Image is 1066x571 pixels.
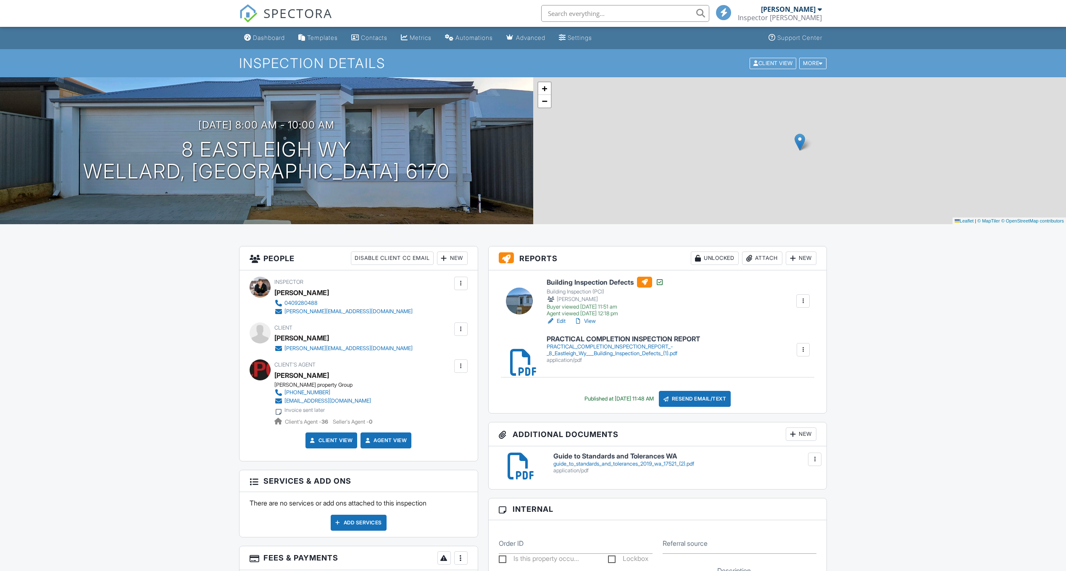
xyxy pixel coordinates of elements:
img: Marker [795,134,805,151]
div: There are no services or add ons attached to this inspection [240,492,478,537]
h3: People [240,246,478,270]
a: 0409280488 [274,299,413,307]
a: SPECTORA [239,11,332,29]
div: [PERSON_NAME] [274,332,329,344]
span: Client [274,325,292,331]
span: Client's Agent - [285,419,329,425]
strong: 0 [369,419,372,425]
div: [PERSON_NAME][EMAIL_ADDRESS][DOMAIN_NAME] [284,345,413,352]
div: Contacts [361,34,387,41]
div: Templates [307,34,338,41]
span: − [542,96,547,106]
input: Search everything... [541,5,709,22]
div: Building Inspection (PCI) [547,288,664,295]
a: © MapTiler [977,218,1000,223]
div: 0409280488 [284,300,318,306]
div: Buyer viewed [DATE] 11:51 am [547,304,664,310]
a: Edit [547,317,566,325]
div: Advanced [516,34,545,41]
div: New [437,251,468,265]
a: Agent View [363,436,407,445]
div: Settings [568,34,592,41]
a: Dashboard [241,30,288,46]
a: Metrics [397,30,435,46]
a: Zoom out [538,95,551,107]
div: [EMAIL_ADDRESS][DOMAIN_NAME] [284,398,371,404]
a: [PERSON_NAME][EMAIL_ADDRESS][DOMAIN_NAME] [274,344,413,353]
span: SPECTORA [263,4,332,22]
h3: Fees & Payments [240,546,478,570]
h3: Internal [489,498,827,520]
label: Lockbox [608,555,648,565]
a: Support Center [765,30,826,46]
div: New [786,251,816,265]
h1: Inspection Details [239,56,827,71]
label: Referral source [663,539,708,548]
div: Unlocked [691,251,739,265]
a: [PERSON_NAME][EMAIL_ADDRESS][DOMAIN_NAME] [274,307,413,316]
div: Automations [455,34,493,41]
h3: Reports [489,246,827,270]
span: + [542,83,547,94]
span: Seller's Agent - [333,419,372,425]
a: Settings [555,30,595,46]
a: Leaflet [955,218,974,223]
div: [PERSON_NAME] [761,5,816,13]
a: PRACTICAL COMPLETION INSPECTION REPORT PRACTICAL_COMPLETION_INSPECTION_REPORT_-_8_Eastleigh_Wy___... [547,335,796,364]
h3: Services & Add ons [240,470,478,492]
div: Support Center [777,34,822,41]
strong: 36 [321,419,328,425]
a: Templates [295,30,341,46]
a: [EMAIL_ADDRESS][DOMAIN_NAME] [274,397,371,405]
a: Client View [749,60,798,66]
span: Client's Agent [274,361,316,368]
label: Is this property occupied? [499,555,579,565]
div: Resend Email/Text [659,391,731,407]
div: New [786,427,816,441]
div: [PERSON_NAME] property Group [274,382,378,388]
div: More [799,58,826,69]
div: [PERSON_NAME][EMAIL_ADDRESS][DOMAIN_NAME] [284,308,413,315]
div: Disable Client CC Email [351,251,434,265]
a: Client View [308,436,353,445]
img: The Best Home Inspection Software - Spectora [239,4,258,23]
a: Zoom in [538,82,551,95]
a: [PERSON_NAME] [274,369,329,382]
h6: PRACTICAL COMPLETION INSPECTION REPORT [547,335,796,343]
span: Inspector [274,279,303,285]
div: Metrics [410,34,432,41]
div: PRACTICAL_COMPLETION_INSPECTION_REPORT_-_8_Eastleigh_Wy___Building_Inspection_Defects_(1).pdf [547,343,796,357]
div: Add Services [331,515,387,531]
div: application/pdf [553,467,817,474]
a: Guide to Standards and Tolerances WA guide_to_standards_and_tolerances_2019_wa_17521_(2).pdf appl... [553,453,817,474]
a: Building Inspection Defects Building Inspection (PCI) [PERSON_NAME] Buyer viewed [DATE] 11:51 am ... [547,277,664,317]
div: Agent viewed [DATE] 12:18 pm [547,310,664,317]
div: application/pdf [547,357,796,364]
div: guide_to_standards_and_tolerances_2019_wa_17521_(2).pdf [553,461,817,467]
div: Inspector West [738,13,822,22]
div: Published at [DATE] 11:48 AM [584,396,654,402]
label: Order ID [499,539,524,548]
h1: 8 Eastleigh Wy Wellard, [GEOGRAPHIC_DATA] 6170 [83,139,450,183]
div: Invoice sent later [284,407,325,414]
h3: Additional Documents [489,422,827,446]
a: Contacts [348,30,391,46]
a: View [574,317,596,325]
h3: [DATE] 8:00 am - 10:00 am [198,119,334,131]
a: © OpenStreetMap contributors [1001,218,1064,223]
h6: Guide to Standards and Tolerances WA [553,453,817,460]
a: Advanced [503,30,549,46]
a: Automations (Basic) [442,30,496,46]
div: [PERSON_NAME] [274,286,329,299]
span: | [975,218,976,223]
a: [PHONE_NUMBER] [274,388,371,397]
h6: Building Inspection Defects [547,277,664,288]
div: [PERSON_NAME] [547,295,664,304]
div: [PHONE_NUMBER] [284,389,330,396]
div: Client View [750,58,796,69]
div: Dashboard [253,34,285,41]
div: Attach [742,251,782,265]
